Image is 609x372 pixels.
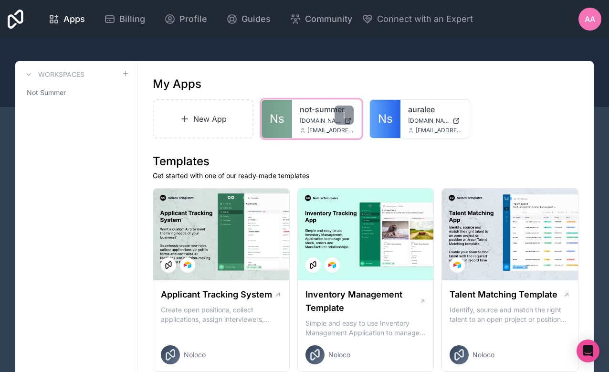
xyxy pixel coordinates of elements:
[300,104,354,115] a: not-summer
[153,99,253,138] a: New App
[408,117,462,125] a: [DOMAIN_NAME]
[450,288,557,301] h1: Talent Matching Template
[305,319,426,338] p: Simple and easy to use Inventory Management Application to manage your stock, orders and Manufact...
[161,305,282,324] p: Create open positions, collect applications, assign interviewers, centralise candidate feedback a...
[241,12,271,26] span: Guides
[270,111,284,127] span: Ns
[184,350,206,360] span: Noloco
[219,9,278,30] a: Guides
[328,261,336,269] img: Airtable Logo
[262,100,292,138] a: Ns
[161,288,272,301] h1: Applicant Tracking System
[328,350,350,360] span: Noloco
[408,104,462,115] a: auralee
[153,76,201,92] h1: My Apps
[179,12,207,26] span: Profile
[282,9,360,30] a: Community
[23,84,129,101] a: Not Summer
[577,340,599,362] div: Open Intercom Messenger
[96,9,153,30] a: Billing
[416,127,462,134] span: [EMAIL_ADDRESS][DOMAIN_NAME]
[450,305,570,324] p: Identify, source and match the right talent to an open project or position with our Talent Matchi...
[300,117,340,125] span: [DOMAIN_NAME]
[23,69,84,80] a: Workspaces
[305,12,352,26] span: Community
[27,88,66,97] span: Not Summer
[472,350,494,360] span: Noloco
[41,9,93,30] a: Apps
[377,12,473,26] span: Connect with an Expert
[453,261,461,269] img: Airtable Logo
[153,171,578,181] p: Get started with one of our ready-made templates
[184,261,191,269] img: Airtable Logo
[153,154,578,169] h1: Templates
[585,13,595,25] span: AA
[378,111,393,127] span: Ns
[362,12,473,26] button: Connect with an Expert
[38,70,84,79] h3: Workspaces
[63,12,85,26] span: Apps
[157,9,215,30] a: Profile
[307,127,354,134] span: [EMAIL_ADDRESS][DOMAIN_NAME]
[305,288,420,315] h1: Inventory Management Template
[300,117,354,125] a: [DOMAIN_NAME]
[119,12,145,26] span: Billing
[408,117,449,125] span: [DOMAIN_NAME]
[370,100,400,138] a: Ns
